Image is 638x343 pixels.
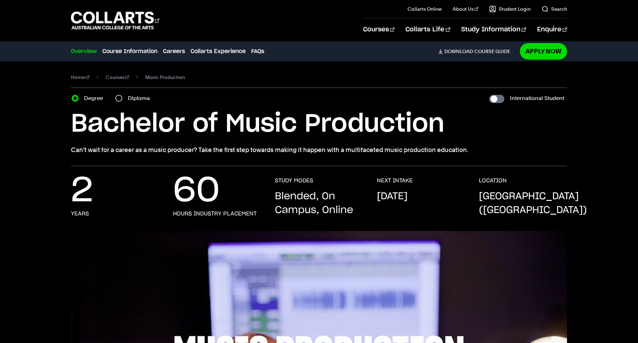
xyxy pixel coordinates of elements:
a: FAQs [251,47,264,56]
p: [GEOGRAPHIC_DATA] ([GEOGRAPHIC_DATA]) [479,190,587,217]
h3: STUDY MODES [275,177,313,184]
a: Collarts Life [405,18,450,41]
span: Download [444,48,473,54]
a: Home [71,72,89,82]
h3: LOCATION [479,177,507,184]
a: Apply Now [520,43,567,59]
h1: Bachelor of Music Production [71,109,567,140]
a: Search [542,6,567,12]
span: Music Production [145,72,185,82]
a: Overview [71,47,97,56]
label: Degree [84,93,107,103]
h3: Years [71,210,89,217]
a: Courses [363,18,394,41]
a: Collarts Experience [191,47,246,56]
a: Courses [106,72,129,82]
a: Study Information [461,18,526,41]
h3: NEXT INTAKE [377,177,413,184]
h3: hours industry placement [173,210,257,217]
a: Student Login [489,6,531,12]
label: International Student [510,93,564,103]
a: About Us [453,6,478,12]
a: DownloadCourse Guide [438,48,516,54]
label: Diploma [128,93,154,103]
p: [DATE] [377,190,408,203]
a: Enquire [537,18,567,41]
div: Go to homepage [71,11,159,30]
a: Course Information [102,47,157,56]
a: Collarts Online [408,6,442,12]
p: Can’t wait for a career as a music producer? Take the first step towards making it happen with a ... [71,145,567,155]
p: 2 [71,177,93,205]
p: Blended, On Campus, Online [275,190,363,217]
p: 60 [173,177,220,205]
a: Careers [163,47,185,56]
